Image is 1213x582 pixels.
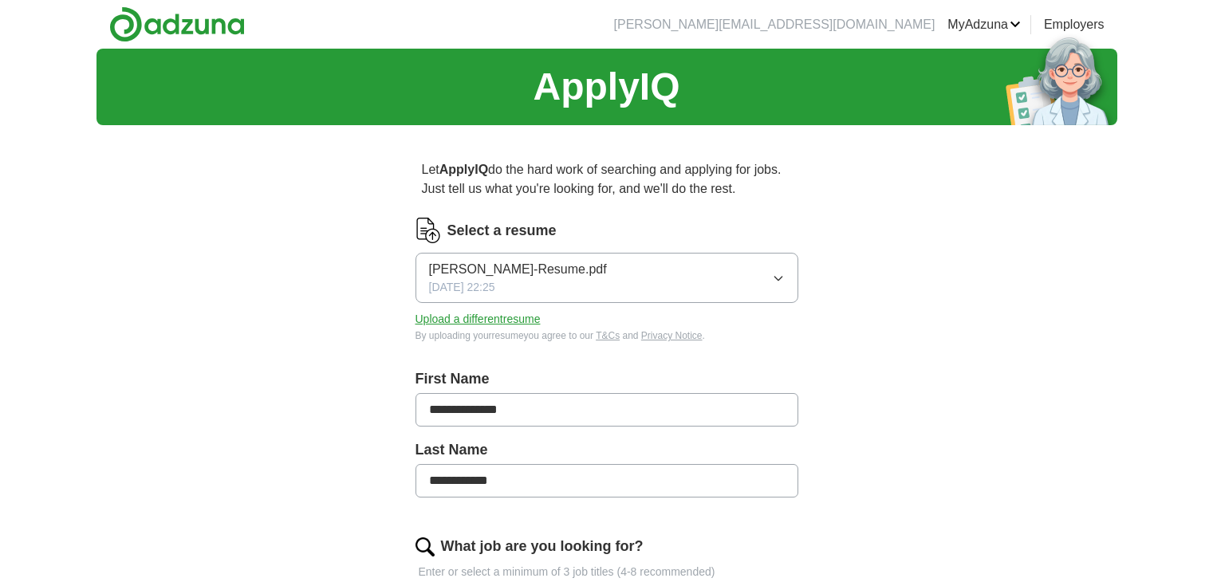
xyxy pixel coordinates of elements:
[415,253,798,303] button: [PERSON_NAME]-Resume.pdf[DATE] 22:25
[415,368,798,390] label: First Name
[1044,15,1105,34] a: Employers
[415,218,441,243] img: CV Icon
[441,536,644,557] label: What job are you looking for?
[415,154,798,205] p: Let do the hard work of searching and applying for jobs. Just tell us what you're looking for, an...
[447,220,557,242] label: Select a resume
[415,537,435,556] img: search.png
[641,330,703,341] a: Privacy Notice
[415,311,541,328] button: Upload a differentresume
[947,15,1021,34] a: MyAdzuna
[109,6,245,42] img: Adzuna logo
[596,330,620,341] a: T&Cs
[415,564,798,580] p: Enter or select a minimum of 3 job titles (4-8 recommended)
[415,328,798,343] div: By uploading your resume you agree to our and .
[533,58,679,116] h1: ApplyIQ
[439,163,488,176] strong: ApplyIQ
[429,279,495,296] span: [DATE] 22:25
[429,260,607,279] span: [PERSON_NAME]-Resume.pdf
[614,15,935,34] li: [PERSON_NAME][EMAIL_ADDRESS][DOMAIN_NAME]
[415,439,798,461] label: Last Name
